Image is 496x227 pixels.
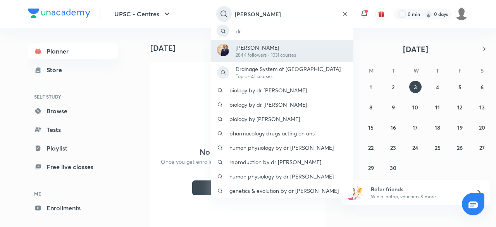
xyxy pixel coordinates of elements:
p: 284K followers • 1031 courses [236,52,296,59]
p: reproduction by dr [PERSON_NAME] [229,158,321,166]
a: genetics & evolution by dr [PERSON_NAME] [211,184,353,198]
a: biology by dr [PERSON_NAME] [211,83,353,97]
a: human physiology by dr [PERSON_NAME] [211,169,353,184]
p: Drainage System of [GEOGRAPHIC_DATA] [236,65,341,73]
a: biology by [PERSON_NAME] [211,112,353,126]
p: biology by dr [PERSON_NAME] [229,86,307,94]
p: biology by [PERSON_NAME] [229,115,300,123]
a: Drainage System of [GEOGRAPHIC_DATA]Topic • 41 courses [211,62,353,83]
p: human physiology by dr [PERSON_NAME] [229,172,334,180]
p: pharmacology drugs acting on ans [229,129,315,137]
p: biology by dr [PERSON_NAME] [229,101,307,109]
a: biology by dr [PERSON_NAME] [211,97,353,112]
a: Avatar[PERSON_NAME]284K followers • 1031 courses [211,40,353,62]
a: pharmacology drugs acting on ans [211,126,353,140]
a: dr [211,22,353,40]
p: [PERSON_NAME] [236,43,296,52]
p: Topic • 41 courses [236,73,341,80]
a: reproduction by dr [PERSON_NAME] [211,155,353,169]
p: dr [236,27,241,35]
img: Avatar [217,44,229,56]
p: human physiology by dr [PERSON_NAME] [229,144,334,152]
p: genetics & evolution by dr [PERSON_NAME] [229,187,339,195]
a: human physiology by dr [PERSON_NAME] [211,140,353,155]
